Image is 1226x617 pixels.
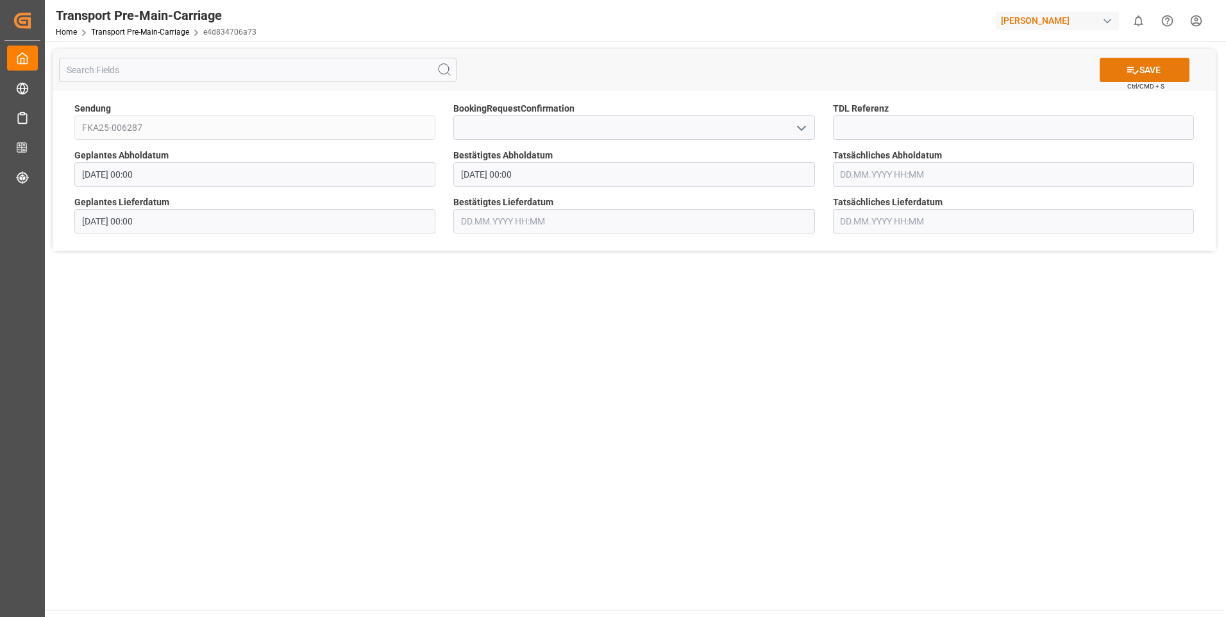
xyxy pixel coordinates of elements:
button: Help Center [1153,6,1182,35]
button: open menu [791,118,810,138]
span: Tatsächliches Lieferdatum [833,196,943,209]
button: show 0 new notifications [1124,6,1153,35]
button: SAVE [1100,58,1189,82]
span: Geplantes Abholdatum [74,149,169,162]
span: Sendung [74,102,111,115]
span: BookingRequestConfirmation [453,102,575,115]
div: Transport Pre-Main-Carriage [56,6,256,25]
input: Search Fields [59,58,457,82]
a: Home [56,28,77,37]
button: [PERSON_NAME] [996,8,1124,33]
span: Tatsächliches Abholdatum [833,149,942,162]
span: Bestätigtes Abholdatum [453,149,553,162]
span: Bestätigtes Lieferdatum [453,196,553,209]
a: Transport Pre-Main-Carriage [91,28,189,37]
input: DD.MM.YYYY HH:MM [74,162,435,187]
span: Geplantes Lieferdatum [74,196,169,209]
span: Ctrl/CMD + S [1127,81,1164,91]
input: DD.MM.YYYY HH:MM [453,162,814,187]
input: DD.MM.YYYY HH:MM [833,162,1194,187]
input: DD.MM.YYYY HH:MM [833,209,1194,233]
input: DD.MM.YYYY HH:MM [74,209,435,233]
input: DD.MM.YYYY HH:MM [453,209,814,233]
div: [PERSON_NAME] [996,12,1119,30]
span: TDL Referenz [833,102,889,115]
